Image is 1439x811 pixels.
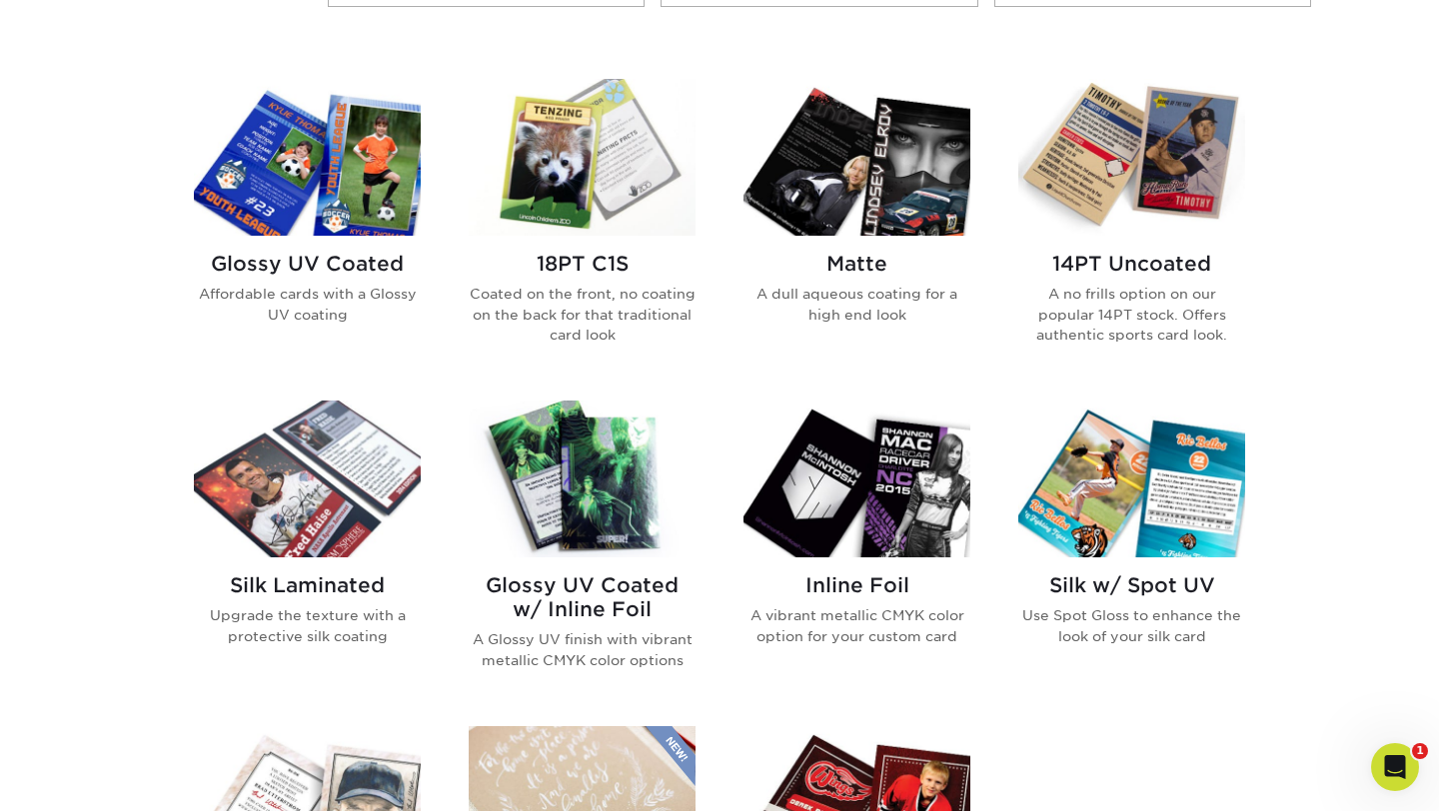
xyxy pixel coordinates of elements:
p: Affordable cards with a Glossy UV coating [194,284,421,325]
a: Matte Trading Cards Matte A dull aqueous coating for a high end look [743,79,970,377]
iframe: Google Customer Reviews [5,750,170,804]
a: Glossy UV Coated w/ Inline Foil Trading Cards Glossy UV Coated w/ Inline Foil A Glossy UV finish ... [469,401,696,702]
h2: 18PT C1S [469,252,696,276]
h2: Silk Laminated [194,573,421,597]
h2: Matte [743,252,970,276]
img: 14PT Uncoated Trading Cards [1018,79,1245,236]
a: Silk Laminated Trading Cards Silk Laminated Upgrade the texture with a protective silk coating [194,401,421,702]
h2: Silk w/ Spot UV [1018,573,1245,597]
a: Silk w/ Spot UV Trading Cards Silk w/ Spot UV Use Spot Gloss to enhance the look of your silk card [1018,401,1245,702]
a: 14PT Uncoated Trading Cards 14PT Uncoated A no frills option on our popular 14PT stock. Offers au... [1018,79,1245,377]
img: New Product [646,726,696,786]
img: 18PT C1S Trading Cards [469,79,696,236]
span: 1 [1412,743,1428,759]
h2: Glossy UV Coated w/ Inline Foil [469,573,696,621]
p: Upgrade the texture with a protective silk coating [194,605,421,646]
iframe: Intercom live chat [1371,743,1419,791]
p: Coated on the front, no coating on the back for that traditional card look [469,284,696,345]
h2: Inline Foil [743,573,970,597]
h2: 14PT Uncoated [1018,252,1245,276]
p: A Glossy UV finish with vibrant metallic CMYK color options [469,629,696,670]
p: A vibrant metallic CMYK color option for your custom card [743,605,970,646]
a: 18PT C1S Trading Cards 18PT C1S Coated on the front, no coating on the back for that traditional ... [469,79,696,377]
img: Silk Laminated Trading Cards [194,401,421,557]
p: A no frills option on our popular 14PT stock. Offers authentic sports card look. [1018,284,1245,345]
img: Glossy UV Coated w/ Inline Foil Trading Cards [469,401,696,557]
a: Inline Foil Trading Cards Inline Foil A vibrant metallic CMYK color option for your custom card [743,401,970,702]
img: Matte Trading Cards [743,79,970,236]
a: Glossy UV Coated Trading Cards Glossy UV Coated Affordable cards with a Glossy UV coating [194,79,421,377]
img: Inline Foil Trading Cards [743,401,970,557]
img: Glossy UV Coated Trading Cards [194,79,421,236]
p: Use Spot Gloss to enhance the look of your silk card [1018,605,1245,646]
p: A dull aqueous coating for a high end look [743,284,970,325]
img: Silk w/ Spot UV Trading Cards [1018,401,1245,557]
h2: Glossy UV Coated [194,252,421,276]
